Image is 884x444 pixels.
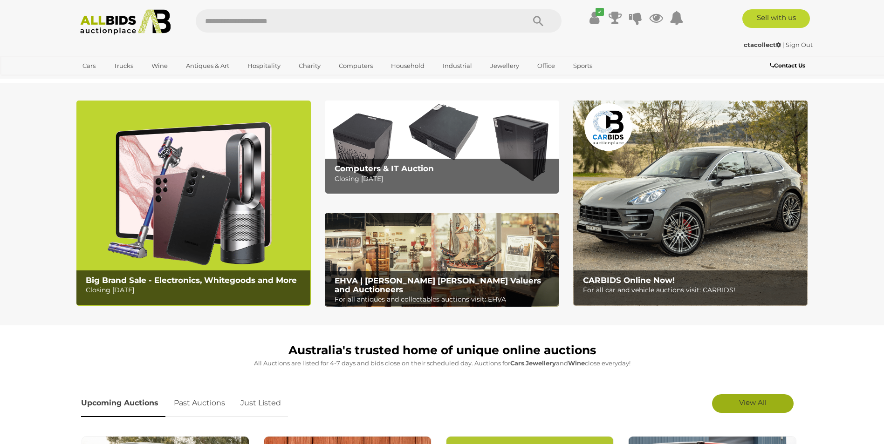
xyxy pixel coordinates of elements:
[712,394,794,413] a: View All
[293,58,327,74] a: Charity
[167,390,232,417] a: Past Auctions
[437,58,478,74] a: Industrial
[76,58,102,74] a: Cars
[744,41,782,48] a: ctacollect
[81,390,165,417] a: Upcoming Auctions
[573,101,808,306] a: CARBIDS Online Now! CARBIDS Online Now! For all car and vehicle auctions visit: CARBIDS!
[233,390,288,417] a: Just Listed
[583,284,802,296] p: For all car and vehicle auctions visit: CARBIDS!
[333,58,379,74] a: Computers
[335,276,541,294] b: EHVA | [PERSON_NAME] [PERSON_NAME] Valuers and Auctioneers
[484,58,525,74] a: Jewellery
[76,74,155,89] a: [GEOGRAPHIC_DATA]
[770,61,808,71] a: Contact Us
[241,58,287,74] a: Hospitality
[385,58,431,74] a: Household
[335,173,554,185] p: Closing [DATE]
[583,276,675,285] b: CARBIDS Online Now!
[325,213,559,307] img: EHVA | Evans Hastings Valuers and Auctioneers
[526,359,556,367] strong: Jewellery
[76,101,311,306] img: Big Brand Sale - Electronics, Whitegoods and More
[596,8,604,16] i: ✔
[531,58,561,74] a: Office
[180,58,235,74] a: Antiques & Art
[81,344,803,357] h1: Australia's trusted home of unique online auctions
[325,101,559,194] a: Computers & IT Auction Computers & IT Auction Closing [DATE]
[335,294,554,305] p: For all antiques and collectables auctions visit: EHVA
[145,58,174,74] a: Wine
[567,58,598,74] a: Sports
[770,62,805,69] b: Contact Us
[786,41,813,48] a: Sign Out
[515,9,562,33] button: Search
[568,359,585,367] strong: Wine
[81,358,803,369] p: All Auctions are listed for 4-7 days and bids close on their scheduled day. Auctions for , and cl...
[86,276,297,285] b: Big Brand Sale - Electronics, Whitegoods and More
[335,164,434,173] b: Computers & IT Auction
[108,58,139,74] a: Trucks
[510,359,524,367] strong: Cars
[744,41,781,48] strong: ctacollect
[75,9,176,35] img: Allbids.com.au
[573,101,808,306] img: CARBIDS Online Now!
[742,9,810,28] a: Sell with us
[325,213,559,307] a: EHVA | Evans Hastings Valuers and Auctioneers EHVA | [PERSON_NAME] [PERSON_NAME] Valuers and Auct...
[325,101,559,194] img: Computers & IT Auction
[739,398,767,407] span: View All
[76,101,311,306] a: Big Brand Sale - Electronics, Whitegoods and More Big Brand Sale - Electronics, Whitegoods and Mo...
[86,284,305,296] p: Closing [DATE]
[782,41,784,48] span: |
[588,9,602,26] a: ✔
